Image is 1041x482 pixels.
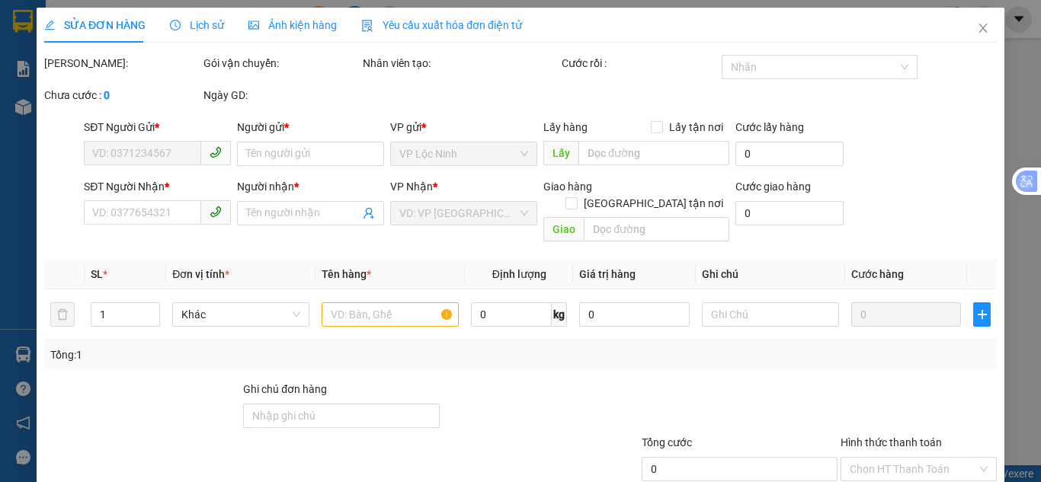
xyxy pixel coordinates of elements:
span: Giá trị hàng [579,268,636,280]
span: Lấy [543,141,578,165]
input: Dọc đường [578,141,729,165]
div: SĐT Người Gửi [84,119,231,136]
div: Chưa cước : [44,87,200,104]
button: delete [50,302,75,327]
span: up [147,305,156,314]
span: Tên hàng [322,268,371,280]
label: Hình thức thanh toán [841,436,942,448]
div: Người gửi [237,119,384,136]
span: Lấy hàng [543,121,588,133]
input: Ghi Chú [702,302,839,327]
span: Định lượng [492,268,546,280]
div: Người nhận [237,178,384,195]
span: Cước hàng [851,268,904,280]
div: Ngày GD: [203,87,360,104]
input: Dọc đường [584,217,729,241]
span: VP Lộc Ninh [399,142,528,165]
input: 0 [851,302,961,327]
th: Ghi chú [696,260,845,289]
span: close [977,22,989,34]
label: Ghi chú đơn hàng [243,383,327,395]
div: Gói vận chuyển: [203,55,360,72]
span: kg [552,302,567,327]
div: VP gửi [390,119,537,136]
div: Cước rồi : [562,55,718,72]
b: 0 [104,89,110,101]
span: Giao [543,217,584,241]
button: plus [973,302,991,327]
span: Tổng cước [642,436,692,448]
span: Yêu cầu xuất hóa đơn điện tử [361,19,522,31]
span: phone [210,206,222,218]
span: edit [44,20,55,30]
div: Tổng: 1 [50,346,403,363]
label: Cước lấy hàng [735,121,803,133]
span: user-add [363,207,375,219]
div: SĐT Người Nhận [84,178,231,195]
span: down [147,316,156,325]
input: VD: Bàn, Ghế [322,302,459,327]
span: Ảnh kiện hàng [248,19,337,31]
span: Giao hàng [543,180,592,193]
button: Close [962,8,1004,50]
span: [GEOGRAPHIC_DATA] tận nơi [577,195,729,212]
span: Lịch sử [170,19,224,31]
div: [PERSON_NAME]: [44,55,200,72]
span: Khác [181,303,300,326]
span: Decrease Value [143,314,159,326]
span: VP Nhận [390,180,433,193]
span: phone [210,146,222,158]
span: clock-circle [170,20,181,30]
span: Lấy tận nơi [662,119,729,136]
span: Increase Value [143,303,159,314]
span: Đơn vị tính [172,268,229,280]
div: Nhân viên tạo: [363,55,559,72]
span: picture [248,20,259,30]
input: Ghi chú đơn hàng [243,404,439,428]
span: SL [91,268,103,280]
span: plus [974,308,990,321]
input: Cước giao hàng [735,201,844,225]
span: SỬA ĐƠN HÀNG [44,19,146,31]
img: icon [361,20,373,32]
input: Cước lấy hàng [735,142,844,166]
label: Cước giao hàng [735,180,810,193]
